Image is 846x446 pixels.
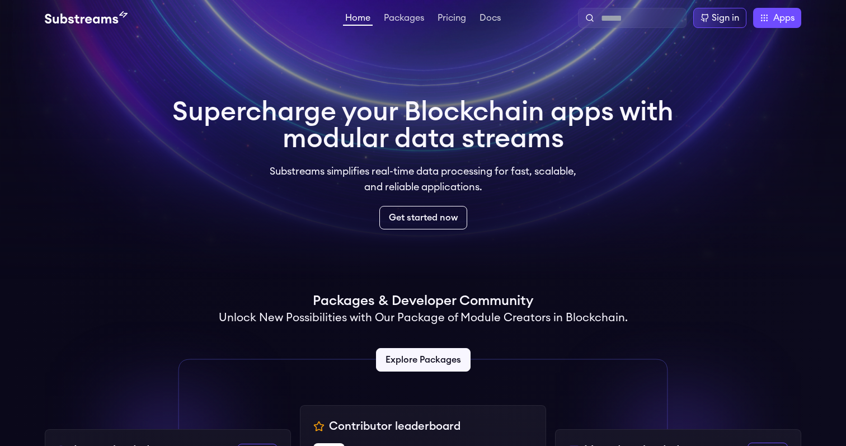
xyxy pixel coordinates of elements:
[693,8,746,28] a: Sign in
[379,206,467,229] a: Get started now
[313,292,533,310] h1: Packages & Developer Community
[343,13,373,26] a: Home
[712,11,739,25] div: Sign in
[376,348,471,372] a: Explore Packages
[477,13,503,25] a: Docs
[435,13,468,25] a: Pricing
[172,98,674,152] h1: Supercharge your Blockchain apps with modular data streams
[219,310,628,326] h2: Unlock New Possibilities with Our Package of Module Creators in Blockchain.
[382,13,426,25] a: Packages
[773,11,795,25] span: Apps
[45,11,128,25] img: Substream's logo
[262,163,584,195] p: Substreams simplifies real-time data processing for fast, scalable, and reliable applications.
